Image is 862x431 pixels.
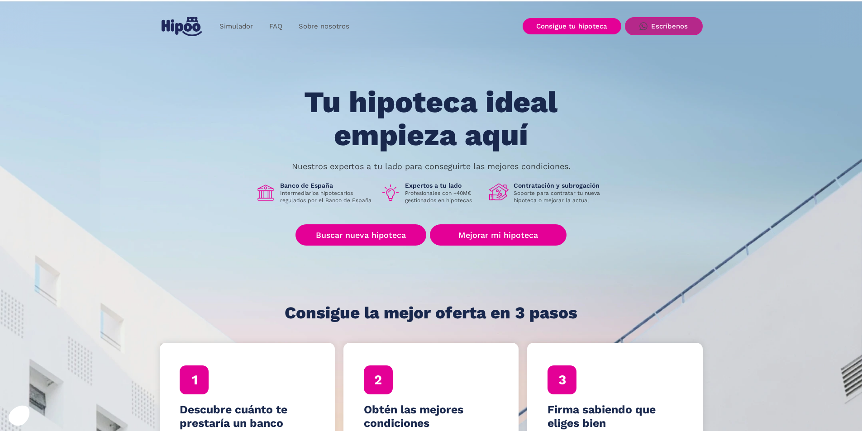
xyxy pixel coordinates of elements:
[430,224,566,246] a: Mejorar mi hipoteca
[625,17,703,35] a: Escríbenos
[280,189,373,204] p: Intermediarios hipotecarios regulados por el Banco de España
[651,22,688,30] div: Escríbenos
[295,224,426,246] a: Buscar nueva hipoteca
[548,403,682,430] h4: Firma sabiendo que eliges bien
[514,189,607,204] p: Soporte para contratar tu nueva hipoteca o mejorar la actual
[211,18,261,35] a: Simulador
[291,18,357,35] a: Sobre nosotros
[292,163,571,170] p: Nuestros expertos a tu lado para conseguirte las mejores condiciones.
[261,18,291,35] a: FAQ
[405,189,482,204] p: Profesionales con +40M€ gestionados en hipotecas
[514,181,607,189] h1: Contratación y subrogación
[259,86,602,152] h1: Tu hipoteca ideal empieza aquí
[280,181,373,189] h1: Banco de España
[285,304,577,322] h1: Consigue la mejor oferta en 3 pasos
[405,181,482,189] h1: Expertos a tu lado
[180,403,314,430] h4: Descubre cuánto te prestaría un banco
[523,18,621,34] a: Consigue tu hipoteca
[160,13,204,40] a: home
[364,403,499,430] h4: Obtén las mejores condiciones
